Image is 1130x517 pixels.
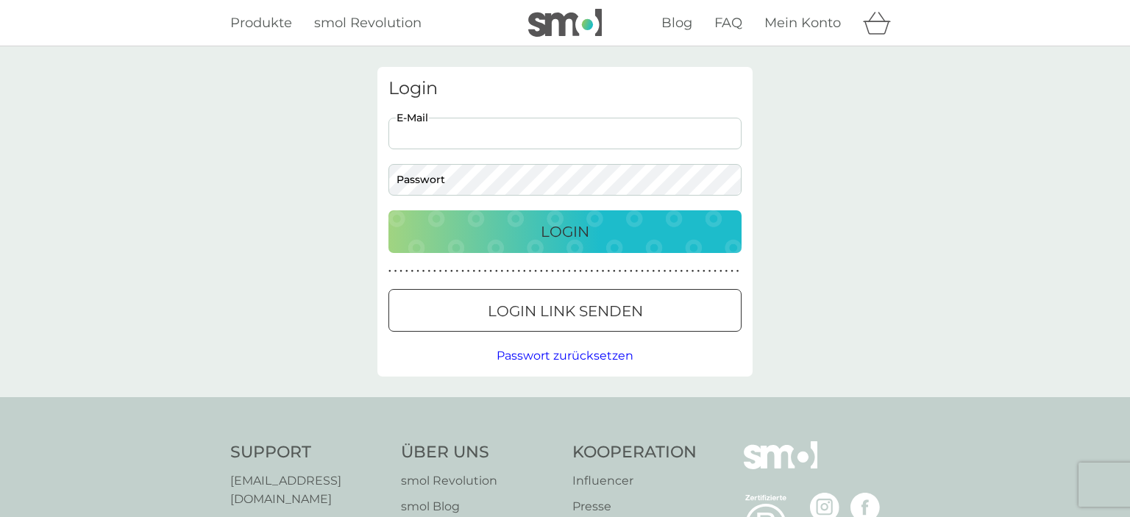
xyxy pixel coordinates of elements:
p: ● [641,268,644,275]
a: smol Revolution [314,13,422,34]
p: ● [394,268,397,275]
p: Login Link senden [488,299,643,323]
span: smol Revolution [314,15,422,31]
p: ● [529,268,532,275]
p: ● [596,268,599,275]
p: ● [439,268,442,275]
p: ● [681,268,683,275]
span: Mein Konto [764,15,841,31]
p: ● [591,268,594,275]
span: FAQ [714,15,742,31]
p: ● [495,268,498,275]
p: ● [489,268,492,275]
p: ● [461,268,464,275]
p: ● [456,268,459,275]
h4: Über Uns [401,441,558,464]
p: ● [630,268,633,275]
p: ● [574,268,577,275]
p: ● [658,268,661,275]
a: Mein Konto [764,13,841,34]
p: ● [484,268,487,275]
p: ● [540,268,543,275]
p: ● [467,268,470,275]
div: Warenkorb [863,8,900,38]
p: ● [585,268,588,275]
a: Influencer [572,471,697,491]
p: ● [517,268,520,275]
p: ● [399,268,402,275]
p: ● [647,268,650,275]
p: ● [719,268,722,275]
p: ● [686,268,689,275]
a: Blog [661,13,692,34]
p: ● [703,268,706,275]
p: ● [427,268,430,275]
h3: Login [388,78,742,99]
p: ● [568,268,571,275]
p: ● [501,268,504,275]
a: smol Revolution [401,471,558,491]
p: ● [557,268,560,275]
p: ● [551,268,554,275]
p: ● [692,268,694,275]
p: ● [725,268,728,275]
p: ● [669,268,672,275]
p: ● [607,268,610,275]
p: ● [546,268,549,275]
button: Passwort zurücksetzen [497,346,633,366]
p: ● [523,268,526,275]
img: smol [528,9,602,37]
p: ● [444,268,447,275]
span: Blog [661,15,692,31]
p: ● [472,268,475,275]
img: smol [744,441,817,491]
a: Produkte [230,13,292,34]
p: ● [652,268,655,275]
button: Login [388,210,742,253]
a: Presse [572,497,697,516]
p: ● [411,268,414,275]
p: ● [708,268,711,275]
p: ● [405,268,408,275]
a: [EMAIL_ADDRESS][DOMAIN_NAME] [230,471,386,509]
p: ● [714,268,717,275]
p: ● [675,268,678,275]
p: ● [562,268,565,275]
p: Login [541,220,589,243]
p: ● [416,268,419,275]
p: ● [534,268,537,275]
h4: Kooperation [572,441,697,464]
p: ● [506,268,509,275]
p: ● [619,268,622,275]
p: ● [697,268,700,275]
span: Passwort zurücksetzen [497,349,633,363]
p: ● [450,268,453,275]
a: smol Blog [401,497,558,516]
a: FAQ [714,13,742,34]
p: ● [613,268,616,275]
p: ● [388,268,391,275]
p: ● [636,268,639,275]
p: ● [422,268,425,275]
p: ● [602,268,605,275]
p: ● [579,268,582,275]
h4: Support [230,441,386,464]
p: ● [433,268,436,275]
p: ● [664,268,667,275]
p: ● [512,268,515,275]
button: Login Link senden [388,289,742,332]
p: ● [731,268,733,275]
p: ● [736,268,739,275]
span: Produkte [230,15,292,31]
p: ● [478,268,481,275]
p: ● [624,268,627,275]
